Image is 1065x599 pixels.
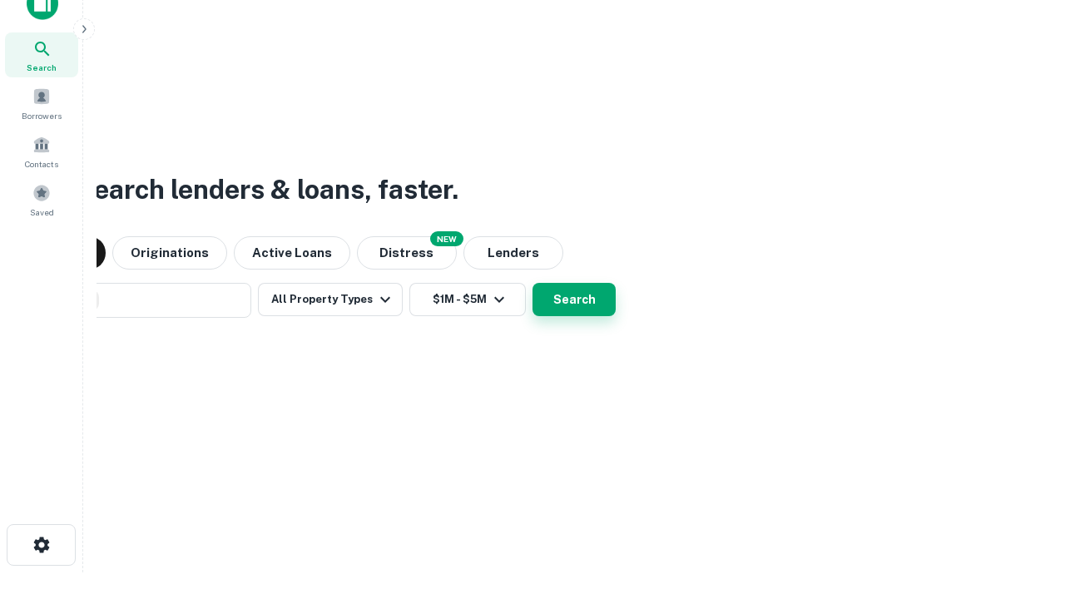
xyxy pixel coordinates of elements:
button: Search distressed loans with lien and other non-mortgage details. [357,236,457,270]
button: $1M - $5M [409,283,526,316]
button: Lenders [463,236,563,270]
button: All Property Types [258,283,403,316]
button: Search [532,283,616,316]
a: Search [5,32,78,77]
iframe: Chat Widget [982,466,1065,546]
span: Contacts [25,157,58,171]
button: Active Loans [234,236,350,270]
a: Contacts [5,129,78,174]
span: Borrowers [22,109,62,122]
a: Borrowers [5,81,78,126]
div: NEW [430,231,463,246]
a: Saved [5,177,78,222]
h3: Search lenders & loans, faster. [76,170,458,210]
span: Search [27,61,57,74]
span: Saved [30,205,54,219]
button: Originations [112,236,227,270]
